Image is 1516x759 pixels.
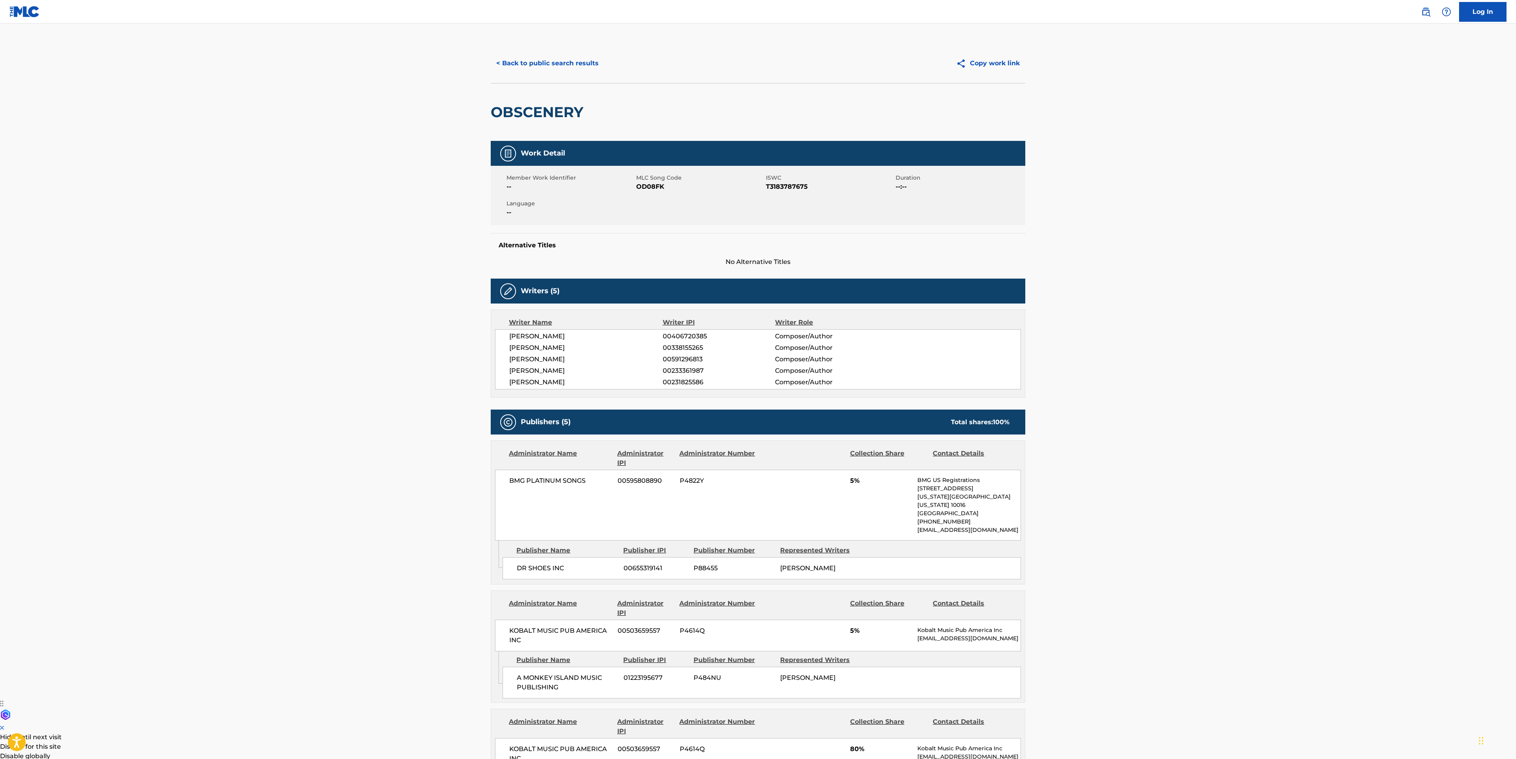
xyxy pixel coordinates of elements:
span: 5% [850,476,911,486]
div: Administrator Number [679,449,756,468]
div: Represented Writers [780,546,861,555]
span: BMG PLATINUM SONGS [509,476,612,486]
span: --:-- [896,182,1023,192]
span: P484NU [694,673,774,683]
div: Administrator Name [509,449,611,468]
div: Publisher Number [694,655,774,665]
span: DR SHOES INC [517,564,618,573]
span: Duration [896,174,1023,182]
span: 00231825586 [663,378,775,387]
button: Copy work link [951,53,1025,73]
button: < Back to public search results [491,53,604,73]
img: Publishers [503,417,513,427]
span: [PERSON_NAME] [780,674,836,681]
span: 100 % [993,418,1009,426]
span: 00338155265 [663,343,775,353]
span: KOBALT MUSIC PUB AMERICA INC [509,626,612,645]
span: [PERSON_NAME] [509,355,663,364]
span: -- [507,208,634,217]
a: Log In [1459,2,1507,22]
span: [PERSON_NAME] [509,332,663,341]
span: 00655319141 [624,564,688,573]
img: Copy work link [956,59,970,68]
div: Administrator IPI [617,599,673,618]
p: [US_STATE][GEOGRAPHIC_DATA][US_STATE] 10016 [917,493,1021,509]
p: [EMAIL_ADDRESS][DOMAIN_NAME] [917,634,1021,643]
div: Administrator Name [509,599,611,618]
div: Administrator IPI [617,449,673,468]
div: Total shares: [951,417,1009,427]
div: Publisher Name [516,546,617,555]
div: Writer IPI [663,318,775,327]
div: Writer Name [509,318,663,327]
span: ISWC [766,174,894,182]
span: [PERSON_NAME] [509,366,663,376]
span: [PERSON_NAME] [509,343,663,353]
span: OD08FK [636,182,764,192]
img: help [1442,7,1451,17]
span: No Alternative Titles [491,257,1025,267]
div: Collection Share [850,599,927,618]
span: MLC Song Code [636,174,764,182]
p: [GEOGRAPHIC_DATA] [917,509,1021,518]
h5: Alternative Titles [499,241,1017,249]
div: Represented Writers [780,655,861,665]
span: 00591296813 [663,355,775,364]
iframe: Chat Widget [1476,721,1516,759]
span: Language [507,199,634,208]
span: Composer/Author [775,355,877,364]
div: Administrator Number [679,599,756,618]
span: T3183787675 [766,182,894,192]
span: [PERSON_NAME] [780,564,836,572]
span: 00233361987 [663,366,775,376]
p: [EMAIL_ADDRESS][DOMAIN_NAME] [917,526,1021,534]
span: Composer/Author [775,378,877,387]
img: Writers [503,287,513,296]
img: Work Detail [503,149,513,158]
p: Kobalt Music Pub America Inc [917,626,1021,634]
img: MLC Logo [9,6,40,17]
p: BMG US Registrations [917,476,1021,484]
img: search [1421,7,1431,17]
span: P88455 [694,564,774,573]
span: Composer/Author [775,366,877,376]
span: 00595808890 [618,476,674,486]
div: Collection Share [850,449,927,468]
span: A MONKEY ISLAND MUSIC PUBLISHING [517,673,618,692]
div: Drag [1479,729,1484,753]
span: Composer/Author [775,343,877,353]
h5: Work Detail [521,149,565,158]
span: [PERSON_NAME] [509,378,663,387]
p: [PHONE_NUMBER] [917,518,1021,526]
span: 00503659557 [618,626,674,636]
div: Publisher Number [694,546,774,555]
span: P4614Q [680,626,756,636]
span: Composer/Author [775,332,877,341]
div: Contact Details [933,449,1009,468]
div: Publisher IPI [623,546,688,555]
div: Writer Role [775,318,877,327]
span: 01223195677 [624,673,688,683]
span: P4822Y [680,476,756,486]
div: Help [1438,4,1454,20]
div: Publisher Name [516,655,617,665]
p: [STREET_ADDRESS] [917,484,1021,493]
h5: Publishers (5) [521,417,571,427]
div: Publisher IPI [623,655,688,665]
div: Contact Details [933,599,1009,618]
span: -- [507,182,634,192]
span: 5% [850,626,911,636]
h5: Writers (5) [521,287,560,296]
h2: OBSCENERY [491,103,587,121]
span: Member Work Identifier [507,174,634,182]
span: 00406720385 [663,332,775,341]
a: Public Search [1418,4,1434,20]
